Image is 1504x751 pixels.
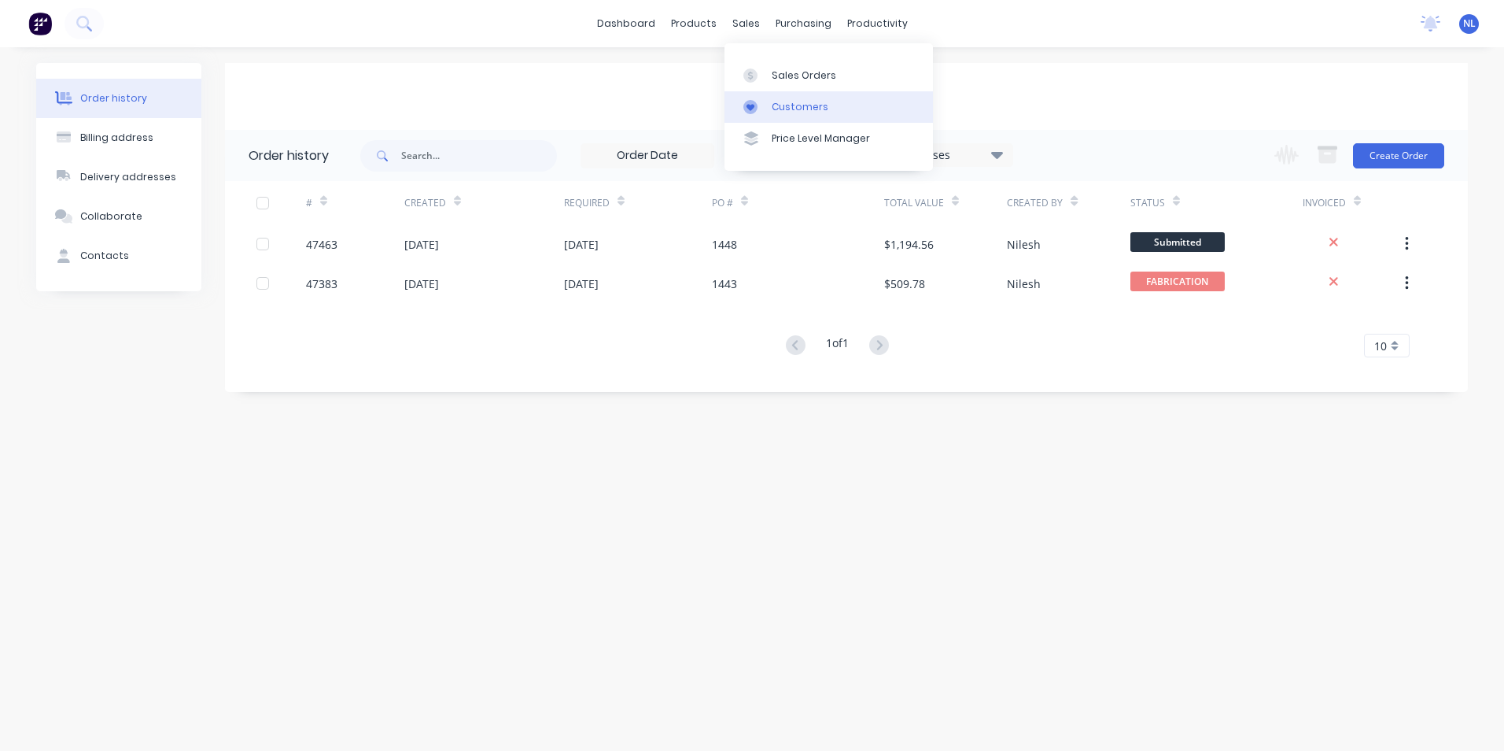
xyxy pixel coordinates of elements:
a: Customers [724,91,933,123]
div: PO # [712,181,884,224]
span: NL [1463,17,1476,31]
div: Collaborate [80,209,142,224]
span: 10 [1374,338,1387,354]
button: Create Order [1353,143,1444,168]
button: Collaborate [36,197,201,236]
div: # [306,196,312,210]
input: Order Date [581,144,713,168]
div: Billing address [80,131,153,145]
div: 1 of 1 [826,335,849,357]
div: 1443 [712,276,737,292]
div: $509.78 [884,276,925,292]
div: [DATE] [564,236,599,253]
div: [DATE] [564,276,599,292]
div: Total Value [884,181,1007,224]
div: Created By [1007,181,1130,224]
div: Order history [249,146,329,165]
div: 1448 [712,236,737,253]
div: Customers [772,100,828,114]
div: Delivery addresses [80,170,176,184]
div: Created [404,196,446,210]
div: sales [724,12,768,35]
span: Submitted [1130,232,1225,252]
div: purchasing [768,12,839,35]
div: Order history [80,91,147,105]
div: Created By [1007,196,1063,210]
div: Invoiced [1303,181,1401,224]
div: Required [564,181,712,224]
div: Nilesh [1007,276,1041,292]
a: Price Level Manager [724,123,933,154]
div: PO # [712,196,733,210]
div: productivity [839,12,916,35]
div: Required [564,196,610,210]
span: FABRICATION [1130,272,1225,291]
div: Status [1130,196,1165,210]
div: 47463 [306,236,337,253]
a: Sales Orders [724,59,933,91]
button: Billing address [36,118,201,157]
div: Invoiced [1303,196,1346,210]
a: dashboard [589,12,663,35]
div: [DATE] [404,236,439,253]
div: products [663,12,724,35]
div: Nilesh [1007,236,1041,253]
div: Created [404,181,564,224]
div: 16 Statuses [880,146,1012,164]
div: Sales Orders [772,68,836,83]
div: Total Value [884,196,944,210]
div: Contacts [80,249,129,263]
div: 47383 [306,276,337,292]
div: $1,194.56 [884,236,934,253]
button: Contacts [36,236,201,276]
input: Search... [401,140,557,172]
img: Factory [28,12,52,35]
div: [DATE] [404,276,439,292]
button: Order history [36,79,201,118]
div: # [306,181,404,224]
div: Price Level Manager [772,131,870,146]
button: Delivery addresses [36,157,201,197]
div: Status [1130,181,1303,224]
